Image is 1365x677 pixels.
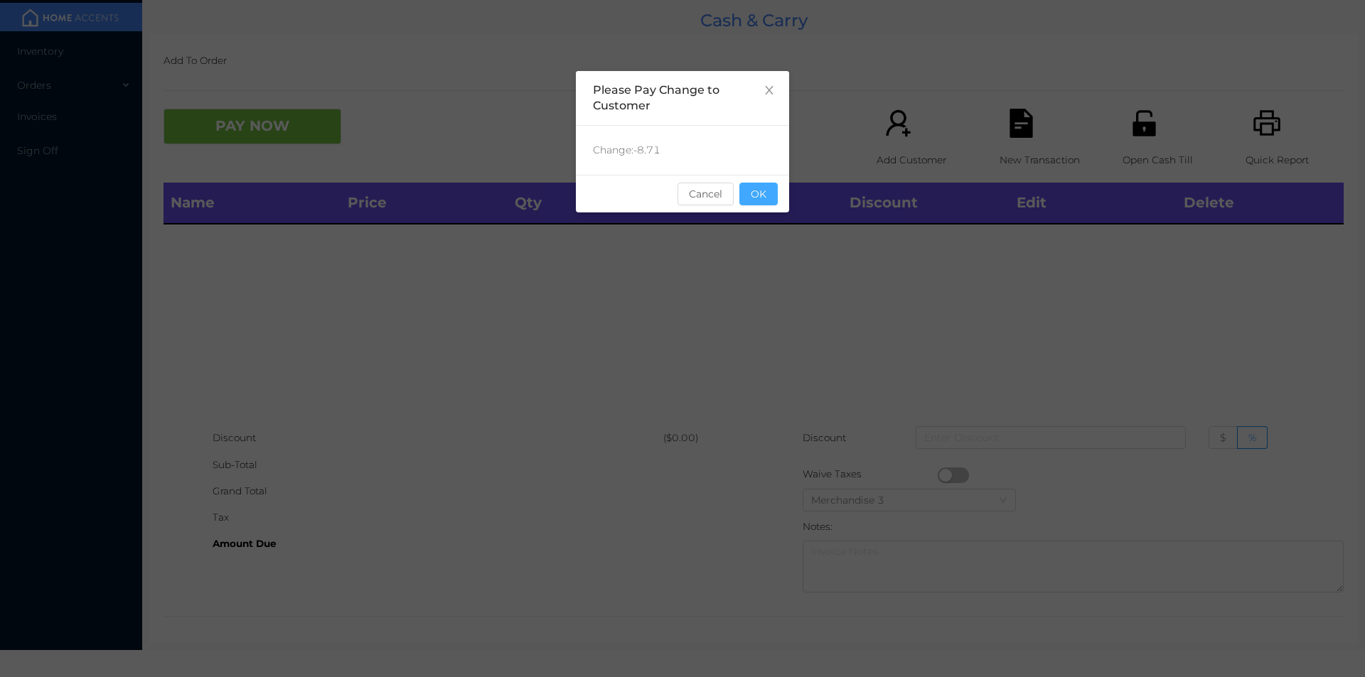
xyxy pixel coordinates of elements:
[678,183,734,205] button: Cancel
[764,85,775,96] i: icon: close
[593,82,772,114] div: Please Pay Change to Customer
[749,71,789,111] button: Close
[739,183,778,205] button: OK
[576,126,789,175] div: Change: -8.71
